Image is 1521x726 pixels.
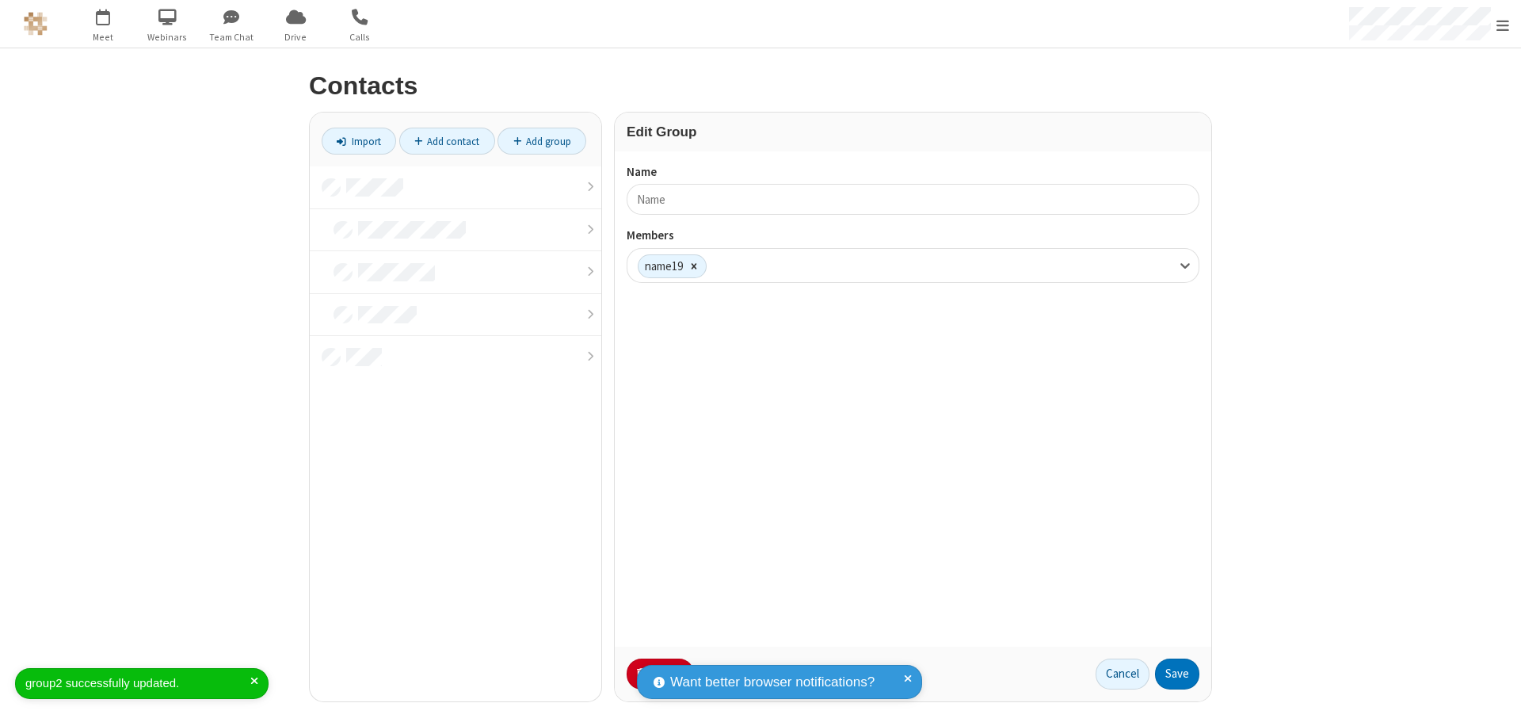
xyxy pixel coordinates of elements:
a: Cancel [1096,659,1149,690]
label: Members [627,227,1199,245]
a: Import [322,128,396,155]
button: Delete [627,659,694,690]
img: QA Selenium DO NOT DELETE OR CHANGE [24,12,48,36]
h2: Contacts [309,72,1212,100]
span: Want better browser notifications? [670,672,875,693]
a: Add group [497,128,586,155]
button: Save [1155,659,1199,690]
input: Name [627,184,1199,215]
span: Calls [330,30,390,44]
span: Drive [266,30,326,44]
div: group2 successfully updated. [25,674,250,693]
label: Name [627,163,1199,181]
div: name19 [639,255,683,278]
h3: Edit Group [627,124,1199,139]
span: Webinars [138,30,197,44]
iframe: Chat [1481,685,1509,715]
a: Add contact [399,128,495,155]
span: Team Chat [202,30,261,44]
span: Meet [74,30,133,44]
